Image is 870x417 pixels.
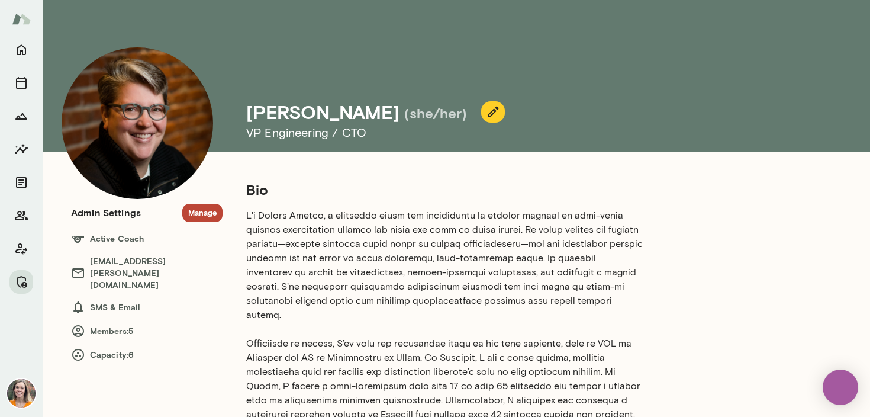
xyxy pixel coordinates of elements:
[71,324,223,338] h6: Members: 5
[9,104,33,128] button: Growth Plan
[246,123,758,142] h6: VP Engineering / CTO
[71,300,223,315] h6: SMS & Email
[246,101,399,123] h4: [PERSON_NAME]
[246,180,644,199] h5: Bio
[182,204,223,222] button: Manage
[71,348,223,362] h6: Capacity: 6
[9,237,33,261] button: Client app
[7,379,36,408] img: Carrie Kelly
[71,206,141,220] h6: Admin Settings
[71,232,223,246] h6: Active Coach
[9,171,33,194] button: Documents
[404,104,467,123] h5: (she/her)
[71,255,223,291] h6: [EMAIL_ADDRESS][PERSON_NAME][DOMAIN_NAME]
[12,8,31,30] img: Mento
[9,204,33,227] button: Members
[9,270,33,294] button: Manage
[9,137,33,161] button: Insights
[9,38,33,62] button: Home
[9,71,33,95] button: Sessions
[62,47,213,199] img: Tracie Hlavka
